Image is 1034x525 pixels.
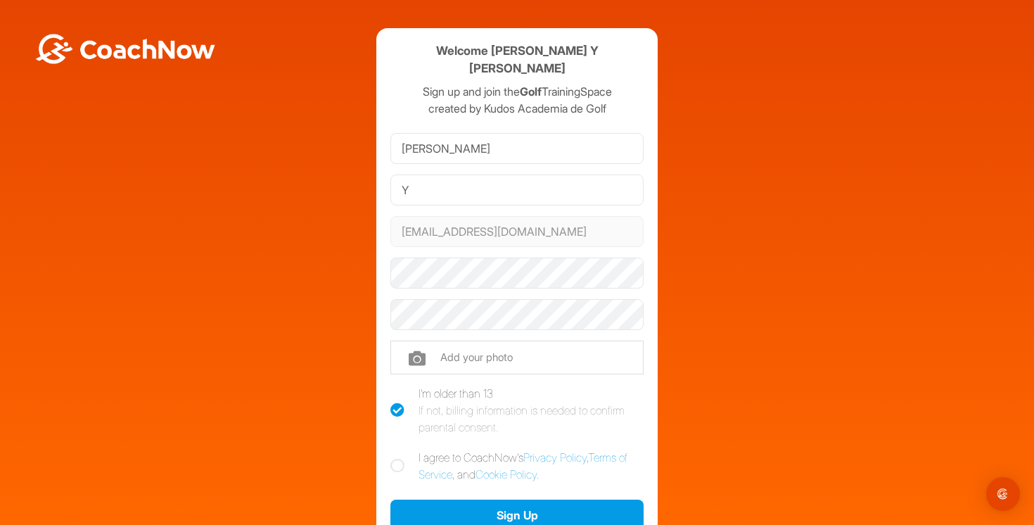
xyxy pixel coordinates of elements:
p: Sign up and join the TrainingSpace [390,83,644,100]
strong: Golf [520,84,542,99]
h4: Welcome [PERSON_NAME] Y [PERSON_NAME] [390,42,644,78]
p: created by Kudos Academia de Golf [390,100,644,117]
img: BwLJSsUCoWCh5upNqxVrqldRgqLPVwmV24tXu5FoVAoFEpwwqQ3VIfuoInZCoVCoTD4vwADAC3ZFMkVEQFDAAAAAElFTkSuQmCC [34,34,217,64]
div: I'm older than 13 [419,385,644,436]
a: Cookie Policy [475,467,537,481]
input: Last Name [390,175,644,205]
label: I agree to CoachNow's , , and . [390,449,644,483]
div: If not, billing information is needed to confirm parental consent. [419,402,644,436]
a: Privacy Policy [523,450,587,464]
input: Email [390,216,644,247]
input: First Name [390,133,644,164]
div: Open Intercom Messenger [986,477,1020,511]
